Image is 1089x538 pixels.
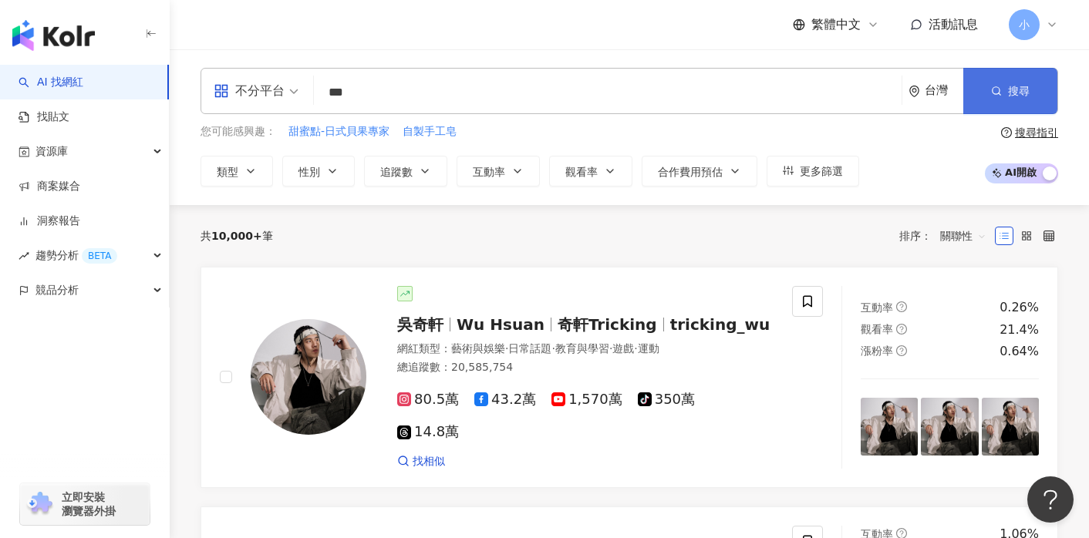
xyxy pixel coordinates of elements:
[861,301,893,314] span: 互動率
[638,342,659,355] span: 運動
[909,86,920,97] span: environment
[811,16,861,33] span: 繁體中文
[457,156,540,187] button: 互動率
[298,166,320,178] span: 性別
[474,392,536,408] span: 43.2萬
[642,156,757,187] button: 合作費用預估
[19,251,29,261] span: rise
[558,315,657,334] span: 奇軒Tricking
[1000,343,1039,360] div: 0.64%
[413,454,445,469] span: 找相似
[549,156,632,187] button: 觀看率
[1015,126,1058,139] div: 搜尋指引
[201,267,1058,489] a: KOL Avatar吳奇軒Wu Hsuan奇軒Trickingtricking_wu網紅類型：藝術與娛樂·日常話題·教育與學習·遊戲·運動總追蹤數：20,585,75480.5萬43.2萬1,5...
[397,454,445,469] a: 找相似
[658,166,723,178] span: 合作費用預估
[861,323,893,335] span: 觀看率
[670,315,770,334] span: tricking_wu
[451,342,505,355] span: 藝術與娛樂
[565,166,598,178] span: 觀看率
[896,345,907,356] span: question-circle
[397,360,774,375] div: 總追蹤數 ： 20,585,754
[19,75,83,90] a: searchAI 找網紅
[929,17,978,32] span: 活動訊息
[612,342,634,355] span: 遊戲
[402,123,457,140] button: 自製手工皂
[403,124,457,140] span: 自製手工皂
[473,166,505,178] span: 互動率
[963,68,1057,114] button: 搜尋
[921,398,978,455] img: post-image
[896,301,907,312] span: question-circle
[861,345,893,357] span: 漲粉率
[505,342,508,355] span: ·
[508,342,551,355] span: 日常話題
[861,398,918,455] img: post-image
[25,492,55,516] img: chrome extension
[214,83,229,99] span: appstore
[982,398,1039,455] img: post-image
[380,166,413,178] span: 追蹤數
[20,483,150,525] a: chrome extension立即安裝 瀏覽器外掛
[551,342,555,355] span: ·
[19,179,80,194] a: 商案媒合
[35,134,68,169] span: 資源庫
[638,392,695,408] span: 350萬
[551,392,622,408] span: 1,570萬
[201,230,273,242] div: 共 筆
[457,315,544,334] span: Wu Hsuan
[364,156,447,187] button: 追蹤數
[925,84,963,97] div: 台灣
[35,273,79,308] span: 競品分析
[609,342,612,355] span: ·
[1000,299,1039,316] div: 0.26%
[397,392,459,408] span: 80.5萬
[767,156,859,187] button: 更多篩選
[1019,16,1030,33] span: 小
[1008,85,1030,97] span: 搜尋
[1027,476,1074,523] iframe: Help Scout Beacon - Open
[634,342,637,355] span: ·
[35,238,117,273] span: 趨勢分析
[217,166,238,178] span: 類型
[12,20,95,51] img: logo
[397,424,459,440] span: 14.8萬
[397,315,443,334] span: 吳奇軒
[397,341,774,357] div: 網紅類型 ：
[940,224,986,248] span: 關聯性
[288,123,390,140] button: 甜蜜點-日式貝果專家
[62,490,116,518] span: 立即安裝 瀏覽器外掛
[555,342,609,355] span: 教育與學習
[800,165,843,177] span: 更多篩選
[201,156,273,187] button: 類型
[214,79,285,103] div: 不分平台
[1000,321,1039,338] div: 21.4%
[19,214,80,229] a: 洞察報告
[82,248,117,264] div: BETA
[251,319,366,435] img: KOL Avatar
[896,324,907,335] span: question-circle
[211,230,262,242] span: 10,000+
[19,109,69,125] a: 找貼文
[288,124,389,140] span: 甜蜜點-日式貝果專家
[1001,127,1012,138] span: question-circle
[899,224,995,248] div: 排序：
[282,156,355,187] button: 性別
[201,124,276,140] span: 您可能感興趣：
